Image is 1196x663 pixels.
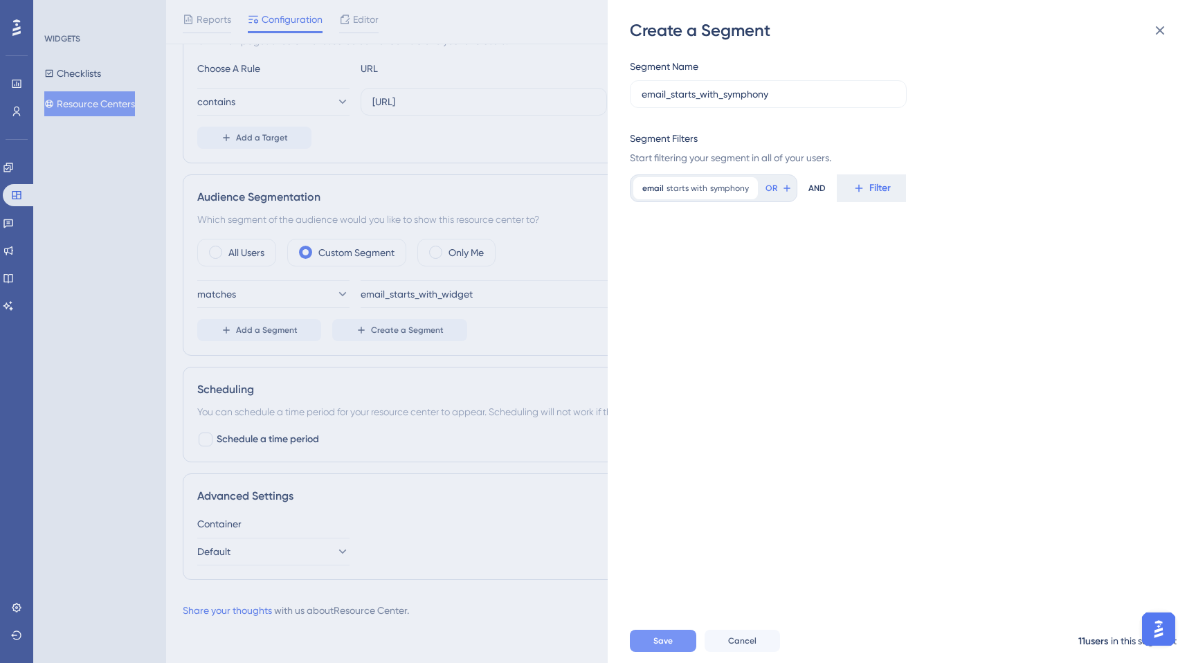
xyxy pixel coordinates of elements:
span: Filter [869,180,891,197]
span: starts with [667,183,707,194]
button: Cancel [705,630,780,652]
div: in this segment [1111,633,1177,649]
div: 11 users [1078,633,1108,650]
span: Start filtering your segment in all of your users. [630,149,1166,166]
button: OR [763,177,794,199]
span: Save [653,635,673,646]
span: symphony [710,183,749,194]
div: Create a Segment [630,19,1177,42]
input: Segment Name [642,87,895,102]
span: email [642,183,664,194]
div: Segment Filters [630,130,698,147]
div: Segment Name [630,58,698,75]
div: AND [808,174,826,202]
iframe: UserGuiding AI Assistant Launcher [1138,608,1179,650]
span: Cancel [728,635,756,646]
button: Save [630,630,696,652]
button: Filter [837,174,906,202]
span: OR [765,183,777,194]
